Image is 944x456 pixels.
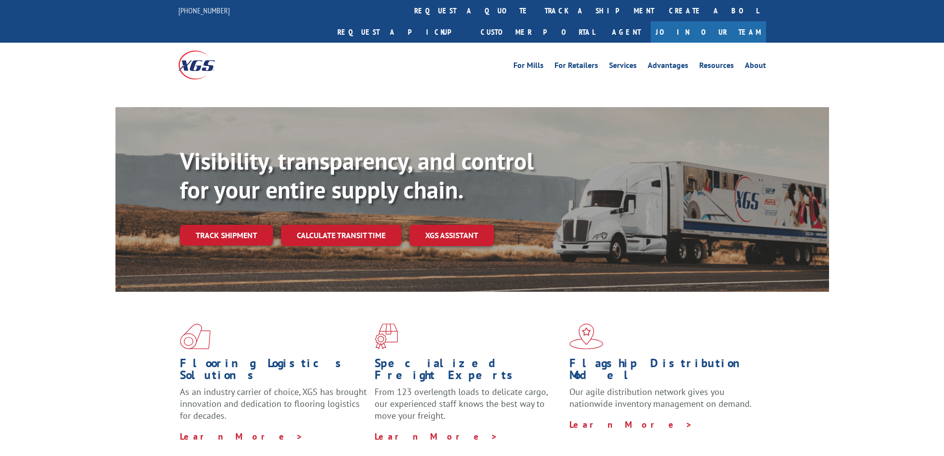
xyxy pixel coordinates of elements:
[180,357,367,386] h1: Flooring Logistics Solutions
[180,324,211,349] img: xgs-icon-total-supply-chain-intelligence-red
[651,21,766,43] a: Join Our Team
[555,62,598,72] a: For Retailers
[375,357,562,386] h1: Specialized Freight Experts
[409,225,494,246] a: XGS ASSISTANT
[569,386,752,409] span: Our agile distribution network gives you nationwide inventory management on demand.
[180,386,367,421] span: As an industry carrier of choice, XGS has brought innovation and dedication to flooring logistics...
[178,5,230,15] a: [PHONE_NUMBER]
[745,62,766,72] a: About
[375,431,498,442] a: Learn More >
[569,357,757,386] h1: Flagship Distribution Model
[609,62,637,72] a: Services
[513,62,544,72] a: For Mills
[375,386,562,430] p: From 123 overlength loads to delicate cargo, our experienced staff knows the best way to move you...
[699,62,734,72] a: Resources
[375,324,398,349] img: xgs-icon-focused-on-flooring-red
[569,324,604,349] img: xgs-icon-flagship-distribution-model-red
[180,145,534,205] b: Visibility, transparency, and control for your entire supply chain.
[180,225,273,246] a: Track shipment
[648,62,688,72] a: Advantages
[569,419,693,430] a: Learn More >
[330,21,473,43] a: Request a pickup
[602,21,651,43] a: Agent
[473,21,602,43] a: Customer Portal
[281,225,401,246] a: Calculate transit time
[180,431,303,442] a: Learn More >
